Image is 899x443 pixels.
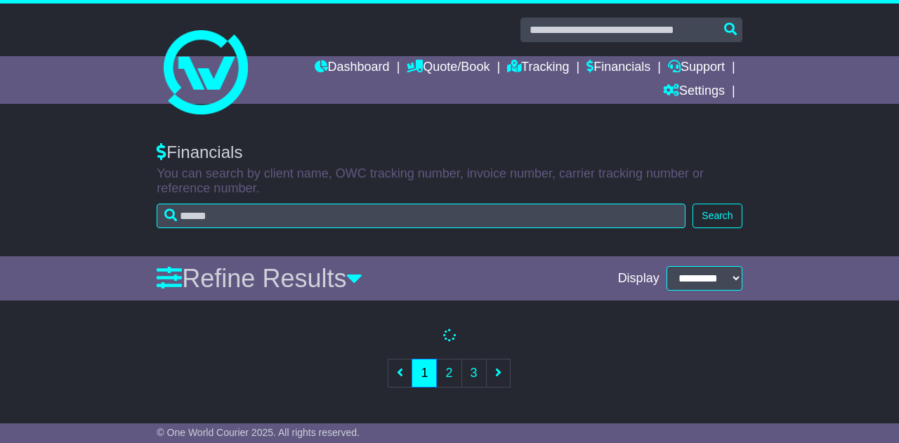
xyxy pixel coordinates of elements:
[507,56,569,80] a: Tracking
[412,359,437,388] a: 1
[618,271,660,286] span: Display
[157,166,742,197] p: You can search by client name, OWC tracking number, invoice number, carrier tracking number or re...
[663,80,725,104] a: Settings
[157,264,362,293] a: Refine Results
[693,204,742,228] button: Search
[315,56,390,80] a: Dashboard
[461,359,487,388] a: 3
[407,56,490,80] a: Quote/Book
[668,56,725,80] a: Support
[436,359,461,388] a: 2
[157,143,742,163] div: Financials
[157,427,360,438] span: © One World Courier 2025. All rights reserved.
[586,56,650,80] a: Financials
